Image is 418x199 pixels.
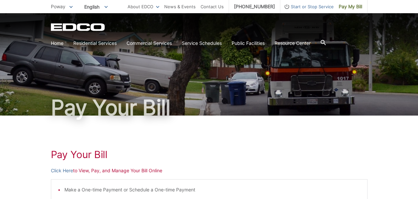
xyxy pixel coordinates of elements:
[73,40,117,47] a: Residential Services
[182,40,222,47] a: Service Schedules
[128,3,159,10] a: About EDCO
[51,40,63,47] a: Home
[127,40,172,47] a: Commercial Services
[201,3,224,10] a: Contact Us
[51,167,367,174] p: to View, Pay, and Manage Your Bill Online
[51,149,367,160] h1: Pay Your Bill
[64,186,361,193] li: Make a One-time Payment or Schedule a One-time Payment
[51,97,367,118] h1: Pay Your Bill
[51,167,73,174] a: Click Here
[339,3,362,10] span: Pay My Bill
[164,3,196,10] a: News & Events
[51,23,106,31] a: EDCD logo. Return to the homepage.
[232,40,265,47] a: Public Facilities
[275,40,311,47] a: Resource Center
[51,4,65,9] span: Poway
[79,1,113,12] span: English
